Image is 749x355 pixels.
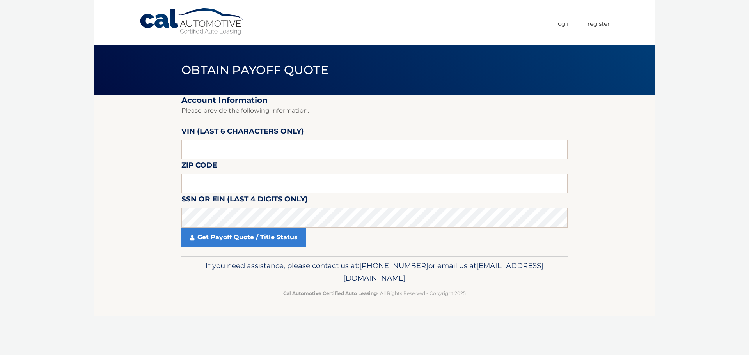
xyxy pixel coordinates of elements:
a: Cal Automotive [139,8,245,35]
span: Obtain Payoff Quote [181,63,328,77]
p: Please provide the following information. [181,105,568,116]
span: [PHONE_NUMBER] [359,261,428,270]
p: - All Rights Reserved - Copyright 2025 [186,289,563,297]
label: SSN or EIN (last 4 digits only) [181,193,308,208]
a: Login [556,17,571,30]
p: If you need assistance, please contact us at: or email us at [186,260,563,284]
strong: Cal Automotive Certified Auto Leasing [283,290,377,296]
h2: Account Information [181,95,568,105]
label: VIN (last 6 characters only) [181,125,304,140]
a: Get Payoff Quote / Title Status [181,228,306,247]
a: Register [587,17,610,30]
label: Zip Code [181,159,217,174]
